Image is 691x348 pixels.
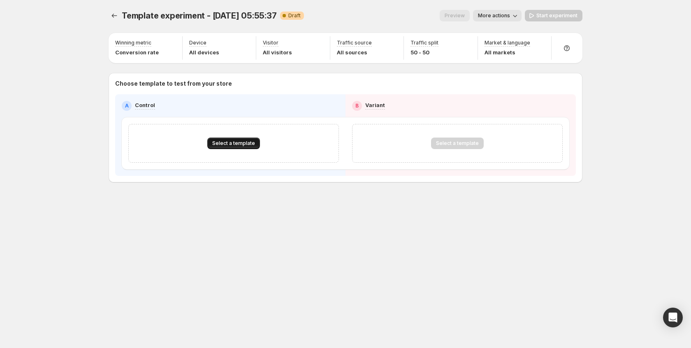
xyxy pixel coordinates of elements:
button: Select a template [207,138,260,149]
p: Choose template to test from your store [115,79,576,88]
p: Market & language [485,40,530,46]
span: Template experiment - [DATE] 05:55:37 [122,11,277,21]
p: 50 - 50 [410,48,438,56]
span: More actions [478,12,510,19]
p: All sources [337,48,372,56]
h2: B [355,103,359,109]
span: Draft [288,12,301,19]
p: Variant [365,101,385,109]
p: All markets [485,48,530,56]
p: Traffic source [337,40,372,46]
p: Traffic split [410,40,438,46]
p: Conversion rate [115,48,159,56]
h2: A [125,103,129,109]
button: More actions [473,10,522,21]
p: All devices [189,48,219,56]
button: Experiments [109,10,120,21]
p: Control [135,101,155,109]
span: Select a template [212,140,255,147]
div: Open Intercom Messenger [663,308,683,327]
p: Visitor [263,40,278,46]
p: All visitors [263,48,292,56]
p: Winning metric [115,40,151,46]
p: Device [189,40,206,46]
